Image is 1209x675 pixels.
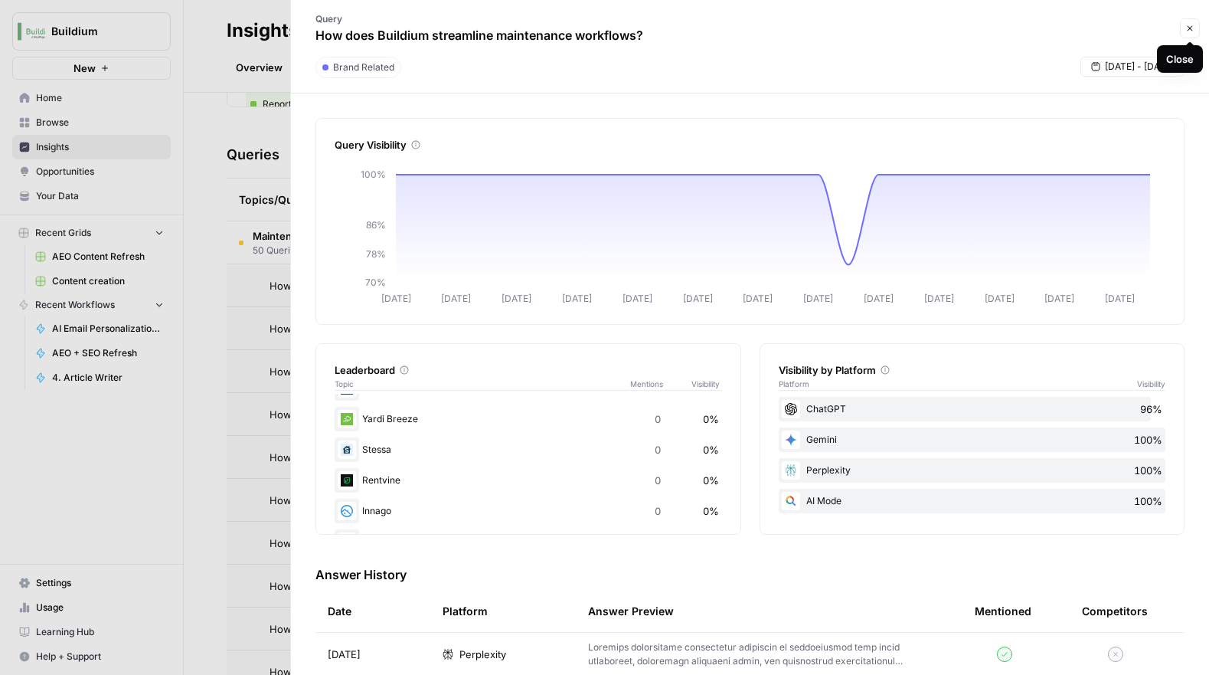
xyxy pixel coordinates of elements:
div: Innago [335,499,722,523]
tspan: [DATE] [562,293,592,304]
div: Mentioned [975,590,1031,632]
div: Answer Preview [588,590,950,632]
div: Stessa [335,437,722,462]
tspan: 78% [366,248,386,260]
span: 0% [703,503,719,519]
img: tmvi4pfz0ozynes8gsyk5khhrdim [338,532,356,551]
tspan: 100% [361,169,386,180]
span: 0% [703,473,719,488]
p: How does Buildium streamline maintenance workflows? [315,26,643,44]
span: 96% [1140,401,1162,417]
div: Yardi Breeze [335,407,722,431]
p: Query [315,12,643,26]
div: Competitors [1082,604,1148,619]
img: d2eoxo7m41he23a7x7fxd6ttxsg7 [338,502,356,520]
tspan: [DATE] [924,293,954,304]
div: Platform [443,590,488,632]
div: Gemini [779,428,1166,452]
span: Brand Related [333,61,394,74]
tspan: [DATE] [441,293,471,304]
img: oj178hqny8fdlpyzebbl963kbkw2 [338,471,356,490]
tspan: 86% [366,219,386,231]
button: [DATE] - [DATE] [1080,57,1184,77]
div: ChatGPT [779,397,1166,421]
span: 0 [655,411,661,427]
span: 100% [1134,432,1162,447]
p: Loremips dolorsitame consectetur adipiscin el seddoeiusmod temp incid utlaboreet, doloremagn aliq... [588,641,926,668]
span: Perplexity [459,647,506,662]
span: 0 [655,473,661,488]
div: Leaderboard [335,362,722,378]
img: 4xf8xzpj14yhbu7khmhyyzlfa7pg [338,410,356,428]
div: Perplexity [779,458,1166,483]
span: Visibility [1137,378,1165,390]
div: Visibility by Platform [779,362,1166,378]
span: Visibility [691,378,722,390]
div: AI Mode [779,489,1166,513]
span: 100% [1134,463,1162,478]
tspan: [DATE] [864,293,894,304]
span: [DATE] - [DATE] [1105,60,1174,74]
tspan: [DATE] [502,293,531,304]
div: Query Visibility [335,137,1165,152]
tspan: [DATE] [622,293,652,304]
span: Topic [335,378,630,390]
span: 0 [655,503,661,519]
tspan: [DATE] [743,293,773,304]
tspan: [DATE] [381,293,411,304]
h3: Answer History [315,565,1184,584]
span: [DATE] [328,647,361,662]
tspan: [DATE] [683,293,713,304]
div: Close [1166,51,1194,67]
div: Rentvine [335,468,722,493]
span: Platform [779,378,809,390]
tspan: [DATE] [1105,293,1135,304]
span: 100% [1134,493,1162,509]
span: 0% [703,411,719,427]
tspan: [DATE] [803,293,833,304]
span: 0 [655,442,661,457]
img: rnt5lopvww7itqeada6gni4vt3rr [338,441,356,459]
tspan: [DATE] [985,293,1015,304]
tspan: [DATE] [1044,293,1074,304]
tspan: 70% [365,277,386,288]
div: Date [328,590,351,632]
span: Mentions [630,378,691,390]
span: 0% [703,442,719,457]
div: TenantCloud [335,529,722,554]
